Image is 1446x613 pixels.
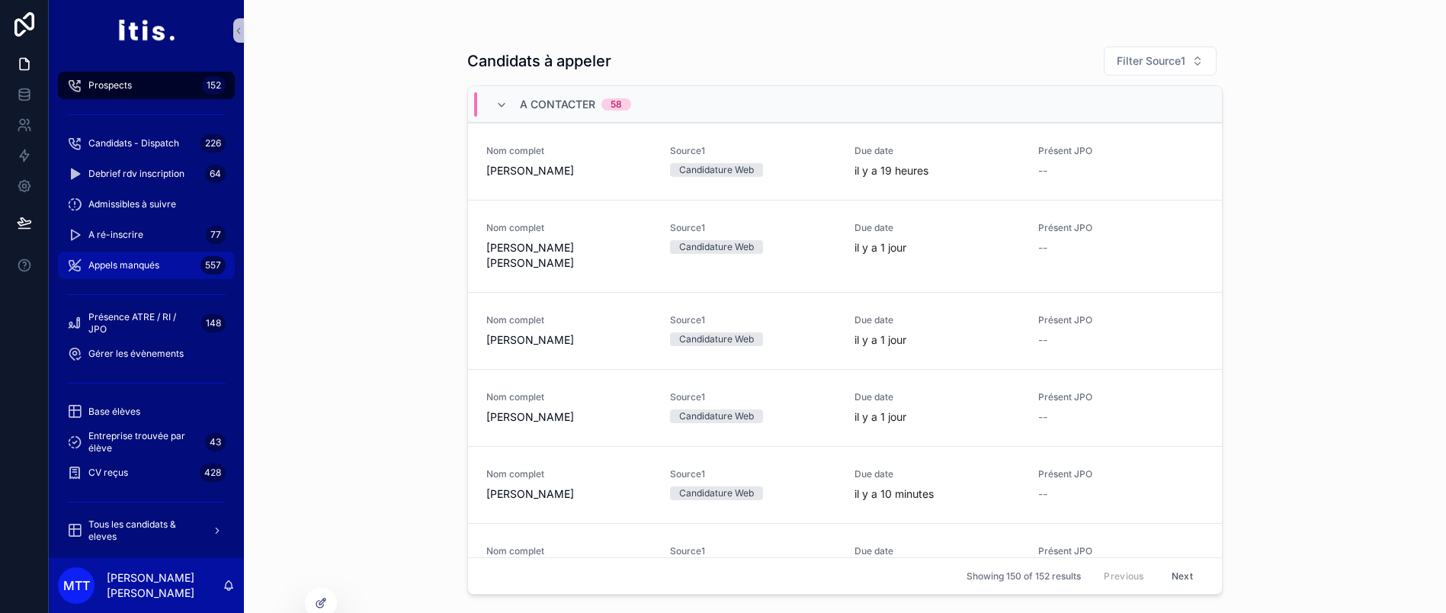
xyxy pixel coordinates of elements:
[205,433,226,451] div: 43
[1038,222,1204,234] span: Présent JPO
[58,310,235,337] a: Présence ATRE / RI / JPO148
[468,292,1222,369] a: Nom complet[PERSON_NAME]Source1Candidature WebDue dateil y a 1 jourPrésent JPO--
[486,468,652,480] span: Nom complet
[1117,53,1185,69] span: Filter Source1
[201,314,226,332] div: 148
[854,409,906,425] p: il y a 1 jour
[520,97,595,112] span: A contacter
[486,222,652,234] span: Nom complet
[88,229,143,241] span: A ré-inscrire
[679,486,754,500] div: Candidature Web
[88,259,159,271] span: Appels manqués
[58,191,235,218] a: Admissibles à suivre
[1038,468,1204,480] span: Présent JPO
[679,332,754,346] div: Candidature Web
[58,517,235,544] a: Tous les candidats & eleves
[967,570,1081,583] span: Showing 150 of 152 results
[88,79,132,91] span: Prospects
[88,430,199,454] span: Entreprise trouvée par élève
[1038,409,1047,425] span: --
[63,576,90,595] span: MTT
[854,332,906,348] p: il y a 1 jour
[1161,564,1204,588] button: Next
[854,314,1020,326] span: Due date
[1038,332,1047,348] span: --
[88,467,128,479] span: CV reçus
[49,61,244,558] div: scrollable content
[670,145,835,157] span: Source1
[679,409,754,423] div: Candidature Web
[486,145,652,157] span: Nom complet
[854,163,928,178] p: il y a 19 heures
[670,391,835,403] span: Source1
[88,406,140,418] span: Base élèves
[486,314,652,326] span: Nom complet
[206,226,226,244] div: 77
[679,163,754,177] div: Candidature Web
[854,545,1020,557] span: Due date
[1038,240,1047,255] span: --
[1038,486,1047,502] span: --
[88,348,184,360] span: Gérer les évènements
[854,486,934,502] p: il y a 10 minutes
[486,545,652,557] span: Nom complet
[117,18,175,43] img: App logo
[58,252,235,279] a: Appels manqués557
[58,340,235,367] a: Gérer les évènements
[200,256,226,274] div: 557
[611,98,622,111] div: 58
[58,428,235,456] a: Entreprise trouvée par élève43
[202,76,226,95] div: 152
[486,332,652,348] span: [PERSON_NAME]
[1038,391,1204,403] span: Présent JPO
[1038,145,1204,157] span: Présent JPO
[854,145,1020,157] span: Due date
[486,163,652,178] span: [PERSON_NAME]
[468,446,1222,523] a: Nom complet[PERSON_NAME]Source1Candidature WebDue dateil y a 10 minutesPrésent JPO--
[88,137,179,149] span: Candidats - Dispatch
[854,222,1020,234] span: Due date
[1038,163,1047,178] span: --
[670,222,835,234] span: Source1
[854,468,1020,480] span: Due date
[468,123,1222,200] a: Nom complet[PERSON_NAME]Source1Candidature WebDue dateil y a 19 heuresPrésent JPO--
[854,391,1020,403] span: Due date
[679,240,754,254] div: Candidature Web
[486,240,652,271] span: [PERSON_NAME] [PERSON_NAME]
[200,134,226,152] div: 226
[58,398,235,425] a: Base élèves
[88,518,200,543] span: Tous les candidats & eleves
[468,200,1222,292] a: Nom complet[PERSON_NAME] [PERSON_NAME]Source1Candidature WebDue dateil y a 1 jourPrésent JPO--
[1038,314,1204,326] span: Présent JPO
[854,240,906,255] p: il y a 1 jour
[107,570,223,601] p: [PERSON_NAME] [PERSON_NAME]
[670,314,835,326] span: Source1
[88,198,176,210] span: Admissibles à suivre
[670,468,835,480] span: Source1
[670,545,835,557] span: Source1
[1038,545,1204,557] span: Présent JPO
[200,464,226,482] div: 428
[468,523,1222,600] a: Nom complet[PERSON_NAME]Source1Demande brochureDue dateil y a 9 heuresPrésent JPO--
[58,72,235,99] a: Prospects152
[467,50,611,72] h1: Candidats à appeler
[468,369,1222,446] a: Nom complet[PERSON_NAME]Source1Candidature WebDue dateil y a 1 jourPrésent JPO--
[1104,47,1217,75] button: Select Button
[58,459,235,486] a: CV reçus428
[486,391,652,403] span: Nom complet
[486,486,652,502] span: [PERSON_NAME]
[88,168,184,180] span: Debrief rdv inscription
[88,311,195,335] span: Présence ATRE / RI / JPO
[58,160,235,188] a: Debrief rdv inscription64
[486,409,652,425] span: [PERSON_NAME]
[58,130,235,157] a: Candidats - Dispatch226
[205,165,226,183] div: 64
[58,221,235,249] a: A ré-inscrire77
